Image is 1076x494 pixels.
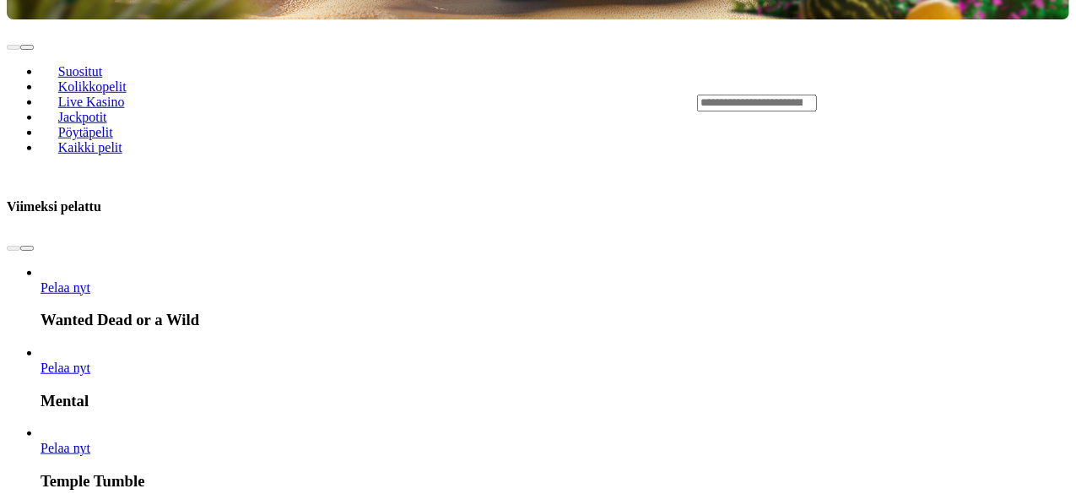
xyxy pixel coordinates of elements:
[51,140,129,155] span: Kaikki pelit
[697,95,817,111] input: Search
[41,361,90,375] span: Pelaa nyt
[51,79,133,94] span: Kolikkopelit
[41,441,90,455] span: Pelaa nyt
[20,246,34,251] button: next slide
[41,59,120,84] a: Suositut
[7,198,101,214] h3: Viimeksi pelattu
[41,280,90,295] a: Wanted Dead or a Wild
[7,35,663,169] nav: Lobby
[41,90,142,115] a: Live Kasino
[20,45,34,50] button: next slide
[41,74,143,100] a: Kolikkopelit
[51,125,120,139] span: Pöytäpelit
[7,246,20,251] button: prev slide
[41,105,124,130] a: Jackpotit
[7,45,20,50] button: prev slide
[51,95,132,109] span: Live Kasino
[7,19,1069,185] header: Lobby
[41,280,90,295] span: Pelaa nyt
[41,361,90,375] a: Mental
[41,441,90,455] a: Temple Tumble
[51,64,109,79] span: Suositut
[51,110,114,124] span: Jackpotit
